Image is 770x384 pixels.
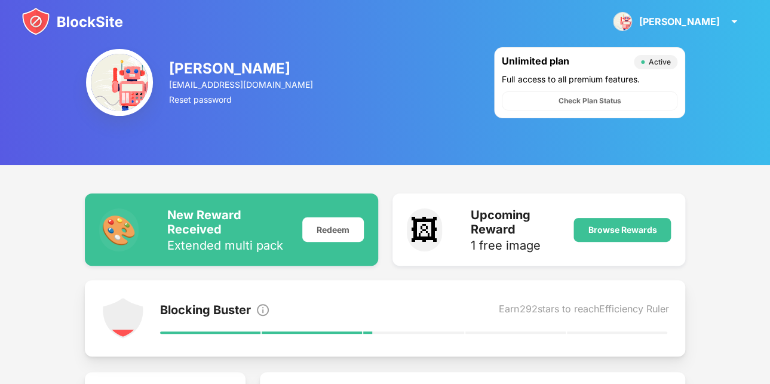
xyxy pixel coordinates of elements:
img: info.svg [256,303,270,317]
div: Full access to all premium features. [502,74,677,84]
div: 🖼 [407,208,442,251]
img: blocksite-icon.svg [22,7,123,36]
div: Earn 292 stars to reach Efficiency Ruler [499,303,668,320]
div: Browse Rewards [588,225,657,235]
div: Active [648,57,670,66]
div: New Reward Received [167,208,288,236]
div: 🎨 [99,208,139,251]
div: Check Plan Status [559,95,621,107]
img: ACg8ocLDpcuXLBXtyM-tguF6ZgBKIBSgc04Rf3SOj6t05y1KDYU8Awci=s96-c [613,12,632,31]
div: Redeem [302,217,364,242]
div: 1 free image [471,239,559,251]
div: Reset password [169,94,315,105]
div: Extended multi pack [167,239,288,251]
div: [PERSON_NAME] [169,60,315,77]
div: Upcoming Reward [471,208,559,236]
div: Unlimited plan [502,55,628,69]
div: Blocking Buster [160,303,251,320]
img: ACg8ocLDpcuXLBXtyM-tguF6ZgBKIBSgc04Rf3SOj6t05y1KDYU8Awci=s96-c [86,49,153,116]
img: points-level-2.svg [102,297,145,340]
div: [PERSON_NAME] [639,16,720,27]
div: [EMAIL_ADDRESS][DOMAIN_NAME] [169,79,315,90]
